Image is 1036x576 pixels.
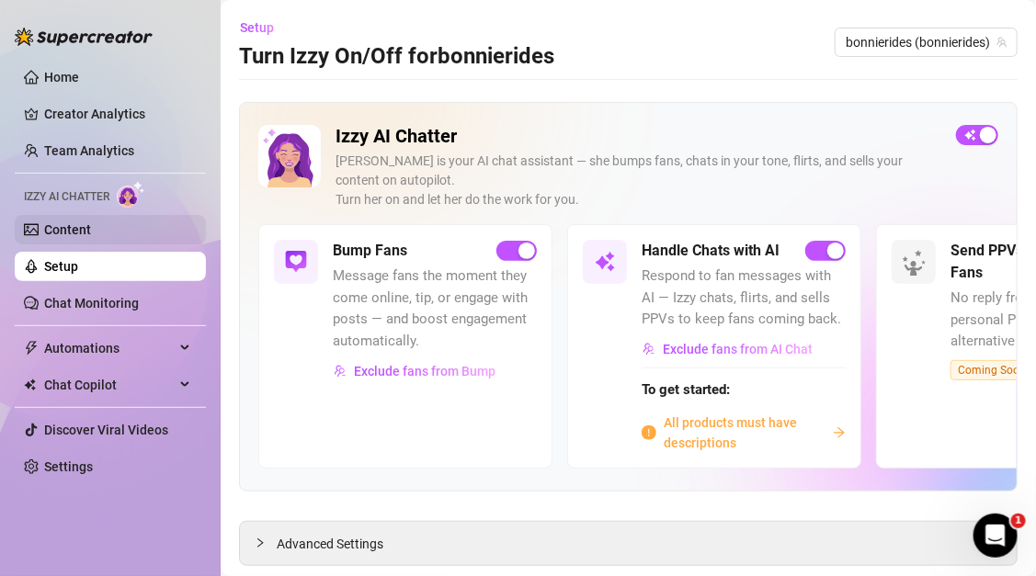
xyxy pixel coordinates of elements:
[642,334,814,364] button: Exclude fans from AI Chat
[44,459,93,474] a: Settings
[285,251,307,273] img: svg%3e
[44,259,78,274] a: Setup
[354,364,495,378] span: Exclude fans from Bump
[24,188,109,206] span: Izzy AI Chatter
[24,341,39,356] span: thunderbolt
[846,28,1007,56] span: bonnierides (bonnierides)
[277,534,383,554] span: Advanced Settings
[44,423,168,437] a: Discover Viral Videos
[44,333,175,363] span: Automations
[117,181,145,208] img: AI Chatter
[664,412,825,453] span: All products must have descriptions
[973,514,1018,558] iframe: Intercom live chat
[333,265,537,352] span: Message fans the moment they come online, tip, or engage with posts — and boost engagement automa...
[642,240,780,262] h5: Handle Chats with AI
[951,360,1033,380] span: Coming Soon
[44,296,139,311] a: Chat Monitoring
[333,356,496,386] button: Exclude fans from Bump
[996,37,1008,48] span: team
[44,222,91,237] a: Content
[255,537,266,548] span: collapsed
[336,152,941,209] div: [PERSON_NAME] is your AI chat assistant — she bumps fans, chats in your tone, flirts, and sells y...
[643,343,655,356] img: svg%3e
[44,143,134,158] a: Team Analytics
[833,426,846,439] span: arrow-right
[333,240,407,262] h5: Bump Fans
[1011,514,1026,528] span: 1
[642,265,846,331] span: Respond to fan messages with AI — Izzy chats, flirts, and sells PPVs to keep fans coming back.
[642,425,656,440] span: info-circle
[255,533,277,553] div: collapsed
[902,250,931,279] img: silent-fans-ppv-o-N6Mmdf.svg
[239,13,289,42] button: Setup
[44,99,191,129] a: Creator Analytics
[594,251,616,273] img: svg%3e
[15,28,153,46] img: logo-BBDzfeDw.svg
[44,70,79,85] a: Home
[44,370,175,400] span: Chat Copilot
[334,365,347,378] img: svg%3e
[239,42,554,72] h3: Turn Izzy On/Off for bonnierides
[258,125,321,187] img: Izzy AI Chatter
[642,381,730,398] strong: To get started:
[240,20,274,35] span: Setup
[663,342,813,356] span: Exclude fans from AI Chat
[24,378,36,391] img: Chat Copilot
[336,125,941,148] h2: Izzy AI Chatter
